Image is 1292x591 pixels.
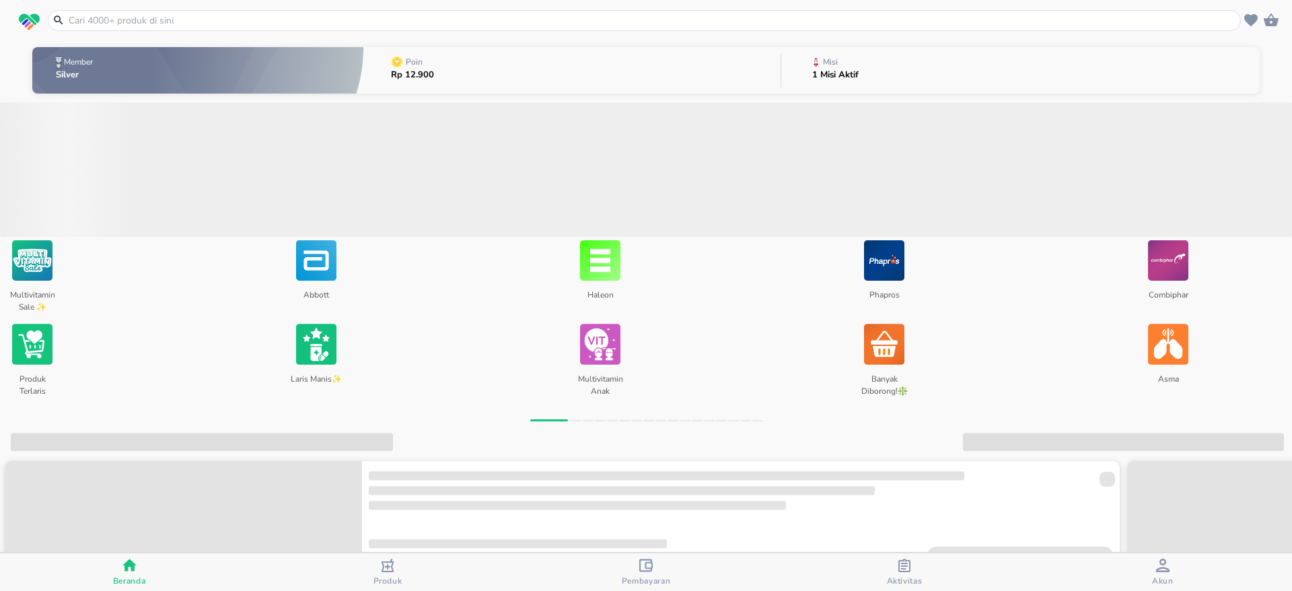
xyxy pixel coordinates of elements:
[1034,553,1292,591] button: Akun
[1148,320,1188,368] img: Asma
[296,237,336,284] img: Abbott
[373,576,402,586] span: Produk
[258,553,517,591] button: Produk
[296,320,336,368] img: Laris Manis✨
[1141,368,1194,396] p: Asma
[12,237,52,284] img: Multivitamin Sale ✨
[857,368,910,396] p: Banyak Diborong!❇️
[64,58,93,66] p: Member
[864,320,904,368] img: Banyak Diborong!❇️
[289,284,343,312] p: Abbott
[406,58,423,66] p: Poin
[32,44,363,97] button: MemberSilver
[12,320,52,368] img: Produk Terlaris
[781,44,1260,97] button: Misi1 Misi Aktif
[864,237,904,284] img: Phapros
[67,13,1237,28] input: Cari 4000+ produk di sini
[622,576,671,586] span: Pembayaran
[812,71,859,79] p: 1 Misi Aktif
[573,284,626,312] p: Haleon
[580,320,620,368] img: Multivitamin Anak
[1141,284,1194,312] p: Combiphar
[19,13,40,31] img: logo_swiperx_s.bd005f3b.svg
[887,576,923,586] span: Aktivitas
[1152,576,1174,586] span: Akun
[5,284,59,312] p: Multivitamin Sale ✨
[517,553,775,591] button: Pembayaran
[775,553,1034,591] button: Aktivitas
[5,368,59,396] p: Produk Terlaris
[823,58,838,66] p: Misi
[1148,237,1188,284] img: Combiphar
[573,368,626,396] p: Multivitamin Anak
[363,44,781,97] button: PoinRp 12.900
[391,71,434,79] p: Rp 12.900
[857,284,910,312] p: Phapros
[113,576,146,586] span: Beranda
[580,237,620,284] img: Haleon
[289,368,343,396] p: Laris Manis✨
[56,71,96,79] p: Silver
